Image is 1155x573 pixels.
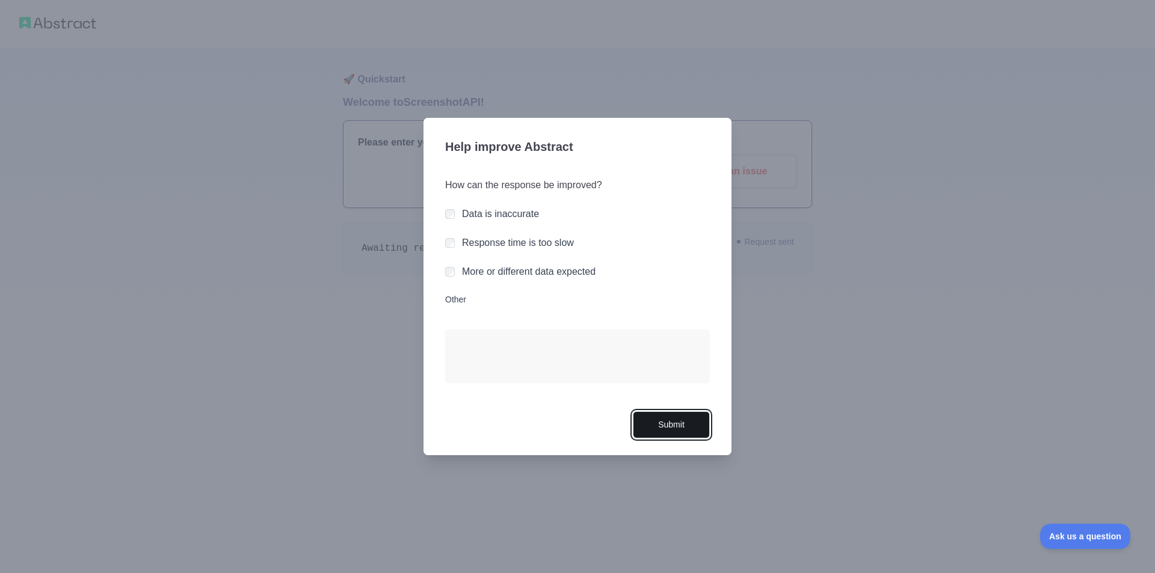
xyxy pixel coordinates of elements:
[1040,524,1131,549] iframe: Toggle Customer Support
[445,132,710,164] h3: Help improve Abstract
[462,266,596,277] label: More or different data expected
[445,178,710,192] h3: How can the response be improved?
[633,411,710,438] button: Submit
[462,209,539,219] label: Data is inaccurate
[462,237,574,248] label: Response time is too slow
[445,293,710,305] label: Other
